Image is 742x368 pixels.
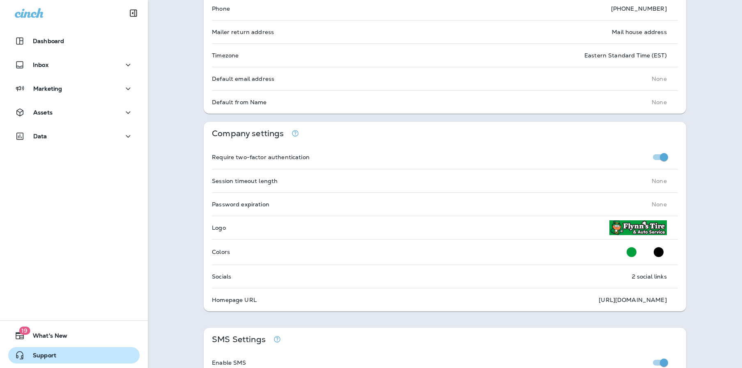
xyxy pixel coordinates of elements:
[650,244,667,261] button: Secondary Color
[212,359,246,366] p: Enable SMS
[212,249,230,255] p: Colors
[652,75,667,82] p: None
[632,273,667,280] p: 2 social links
[612,29,667,35] p: Mail house address
[212,336,266,343] p: SMS Settings
[212,201,269,208] p: Password expiration
[652,201,667,208] p: None
[8,57,140,73] button: Inbox
[623,244,640,261] button: Primary Color
[33,109,53,116] p: Assets
[212,130,284,137] p: Company settings
[8,327,140,344] button: 19What's New
[609,220,667,235] img: Screenshot%202025-06-10%20155746.png
[25,352,56,362] span: Support
[584,52,667,59] p: Eastern Standard Time (EST)
[33,38,64,44] p: Dashboard
[212,52,239,59] p: Timezone
[122,5,145,21] button: Collapse Sidebar
[212,29,274,35] p: Mailer return address
[212,75,274,82] p: Default email address
[212,178,278,184] p: Session timeout length
[8,80,140,97] button: Marketing
[8,347,140,363] button: Support
[212,224,226,231] p: Logo
[19,327,30,335] span: 19
[33,85,62,92] p: Marketing
[212,297,257,303] p: Homepage URL
[611,5,667,12] p: [PHONE_NUMBER]
[8,128,140,144] button: Data
[8,104,140,121] button: Assets
[652,99,667,105] p: None
[212,154,310,160] p: Require two-factor authentication
[212,273,231,280] p: Socials
[212,5,230,12] p: Phone
[33,62,48,68] p: Inbox
[25,332,67,342] span: What's New
[8,33,140,49] button: Dashboard
[33,133,47,139] p: Data
[212,99,266,105] p: Default from Name
[652,178,667,184] p: None
[599,297,667,303] p: [URL][DOMAIN_NAME]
